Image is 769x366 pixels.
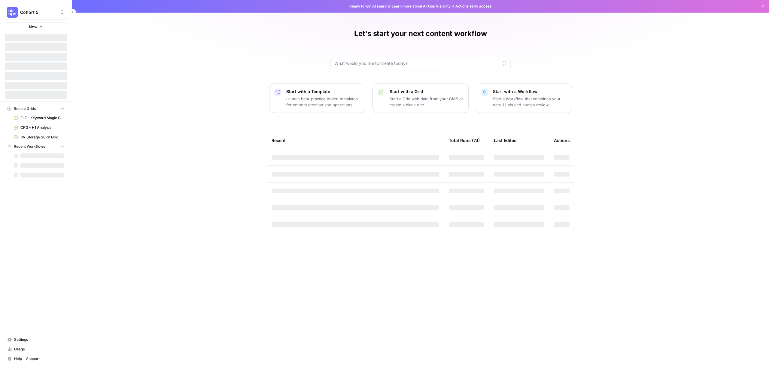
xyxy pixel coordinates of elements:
span: ELE - Keyword Magic Grid [20,115,64,121]
button: Start with a WorkflowStart a Workflow that combines your data, LLMs and human review [476,83,572,113]
input: What would you like to create today? [334,60,500,66]
p: Start a Grid with data from your CMS or create a blank one [390,96,464,108]
p: Start with a Workflow [493,89,567,95]
div: Total Runs (7d) [449,132,480,149]
p: Start with a Template [286,89,360,95]
button: Help + Support [5,354,67,364]
span: Usage [14,346,64,352]
button: Start with a TemplateLaunch best-practice driven templates for content creation and operations [269,83,365,113]
span: Help + Support [14,356,64,361]
div: Last Edited [494,132,517,149]
span: Ready to win AI search? about AirOps Visibility [349,4,451,9]
span: RV Storage SERP Grid [20,135,64,140]
p: Launch best-practice driven templates for content creation and operations [286,96,360,108]
span: Cohort 5 [20,9,56,15]
div: Recent [272,132,439,149]
span: Actions early access [455,4,492,9]
p: Start a Workflow that combines your data, LLMs and human review [493,96,567,108]
h1: Let's start your next content workflow [354,29,487,38]
span: CRG - H1 Analysis [20,125,64,130]
a: Learn more [392,4,412,8]
a: ELE - Keyword Magic Grid [11,113,67,123]
span: Recent Grids [14,106,36,111]
a: CRG - H1 Analysis [11,123,67,132]
div: Actions [554,132,570,149]
button: Start with a GridStart a Grid with data from your CMS or create a blank one [372,83,469,113]
span: Recent Workflows [14,144,45,149]
img: Cohort 5 Logo [7,7,18,18]
button: Recent Workflows [5,142,67,151]
a: Usage [5,344,67,354]
span: Settings [14,337,64,342]
a: Settings [5,335,67,344]
p: Start with a Grid [390,89,464,95]
span: New [29,24,38,30]
a: RV Storage SERP Grid [11,132,67,142]
button: Workspace: Cohort 5 [5,5,67,20]
button: New [5,22,67,31]
button: Recent Grids [5,104,67,113]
